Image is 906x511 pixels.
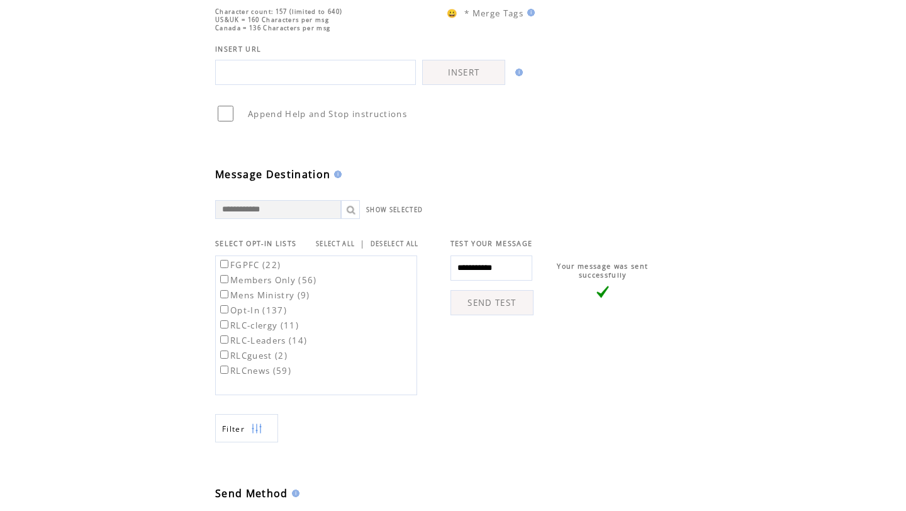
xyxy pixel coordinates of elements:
img: help.gif [523,9,535,16]
span: 😀 [447,8,458,19]
label: Members Only (56) [218,274,317,286]
span: Show filters [222,424,245,434]
a: SEND TEST [450,290,534,315]
input: Opt-In (137) [220,305,228,313]
input: FGPFC (22) [220,260,228,268]
label: RLCguest (2) [218,350,288,361]
input: RLC-clergy (11) [220,320,228,328]
span: * Merge Tags [464,8,523,19]
span: TEST YOUR MESSAGE [450,239,533,248]
a: DESELECT ALL [371,240,419,248]
span: Canada = 136 Characters per msg [215,24,330,32]
img: help.gif [288,490,299,497]
img: help.gif [330,171,342,178]
img: help.gif [512,69,523,76]
span: Send Method [215,486,288,500]
span: Your message was sent successfully [557,262,648,279]
span: | [360,238,365,249]
img: filters.png [251,415,262,443]
label: Mens Ministry (9) [218,289,310,301]
a: SELECT ALL [316,240,355,248]
img: vLarge.png [596,286,609,298]
input: RLCguest (2) [220,351,228,359]
input: RLC-Leaders (14) [220,335,228,344]
a: Filter [215,414,278,442]
input: RLCnews (59) [220,366,228,374]
a: INSERT [422,60,505,85]
label: RLCnews (59) [218,365,291,376]
a: SHOW SELECTED [366,206,423,214]
label: RLC-Leaders (14) [218,335,307,346]
span: SELECT OPT-IN LISTS [215,239,296,248]
label: Opt-In (137) [218,305,287,316]
label: FGPFC (22) [218,259,281,271]
span: INSERT URL [215,45,261,53]
span: US&UK = 160 Characters per msg [215,16,329,24]
span: Character count: 157 (limited to 640) [215,8,342,16]
span: Message Destination [215,167,330,181]
label: RLC-clergy (11) [218,320,299,331]
input: Members Only (56) [220,275,228,283]
input: Mens Ministry (9) [220,290,228,298]
span: Append Help and Stop instructions [248,108,407,120]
